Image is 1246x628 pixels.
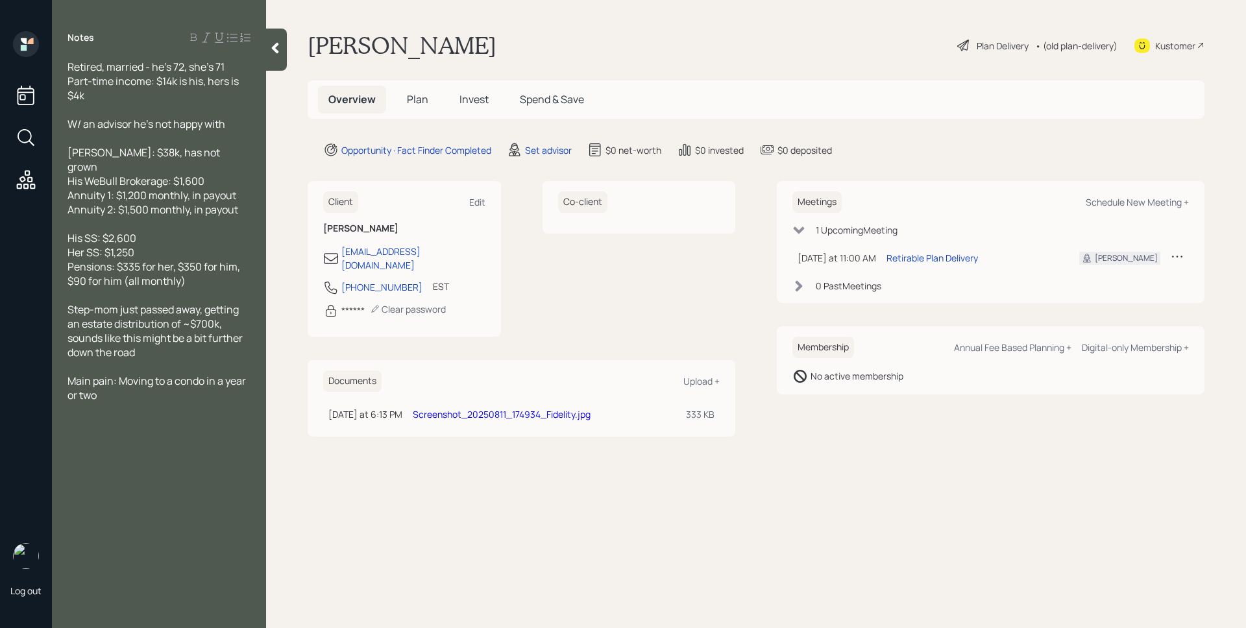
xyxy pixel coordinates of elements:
[1082,341,1189,354] div: Digital-only Membership +
[520,92,584,106] span: Spend & Save
[1155,39,1195,53] div: Kustomer
[1095,252,1158,264] div: [PERSON_NAME]
[816,279,881,293] div: 0 Past Meeting s
[308,31,496,60] h1: [PERSON_NAME]
[433,280,449,293] div: EST
[13,543,39,569] img: james-distasi-headshot.png
[683,375,720,387] div: Upload +
[341,245,485,272] div: [EMAIL_ADDRESS][DOMAIN_NAME]
[323,191,358,213] h6: Client
[886,251,978,265] div: Retirable Plan Delivery
[328,92,376,106] span: Overview
[686,407,715,421] div: 333 KB
[341,280,422,294] div: [PHONE_NUMBER]
[67,231,242,288] span: His SS: $2,600 Her SS: $1,250 Pensions: $335 for her, $350 for him, $90 for him (all monthly)
[413,408,591,420] a: Screenshot_20250811_174934_Fidelity.jpg
[1086,196,1189,208] div: Schedule New Meeting +
[605,143,661,157] div: $0 net-worth
[792,191,842,213] h6: Meetings
[10,585,42,597] div: Log out
[469,196,485,208] div: Edit
[798,251,876,265] div: [DATE] at 11:00 AM
[67,31,94,44] label: Notes
[459,92,489,106] span: Invest
[67,145,238,217] span: [PERSON_NAME]: $38k, has not grown His WeBull Brokerage: $1,600 Annuity 1: $1,200 monthly, in pay...
[695,143,744,157] div: $0 invested
[525,143,572,157] div: Set advisor
[558,191,607,213] h6: Co-client
[407,92,428,106] span: Plan
[67,374,248,402] span: Main pain: Moving to a condo in a year or two
[323,370,382,392] h6: Documents
[816,223,898,237] div: 1 Upcoming Meeting
[341,143,491,157] div: Opportunity · Fact Finder Completed
[328,407,402,421] div: [DATE] at 6:13 PM
[67,302,245,359] span: Step-mom just passed away, getting an estate distribution of ~$700k, sounds like this might be a ...
[67,60,241,103] span: Retired, married - he's 72, she's 71 Part-time income: $14k is his, hers is $4k
[792,337,854,358] h6: Membership
[370,303,446,315] div: Clear password
[1035,39,1118,53] div: • (old plan-delivery)
[67,117,225,131] span: W/ an advisor he's not happy with
[811,369,903,383] div: No active membership
[777,143,832,157] div: $0 deposited
[954,341,1071,354] div: Annual Fee Based Planning +
[977,39,1029,53] div: Plan Delivery
[323,223,485,234] h6: [PERSON_NAME]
